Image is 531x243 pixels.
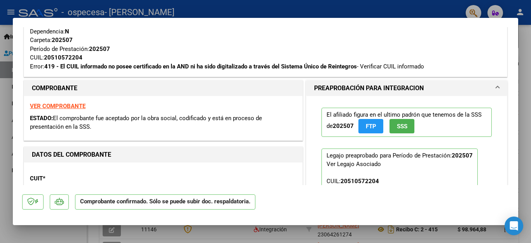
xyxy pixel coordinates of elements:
p: El afiliado figura en el ultimo padrón que tenemos de la SSS de [321,108,492,137]
button: FTP [358,119,383,133]
strong: 202507 [89,45,110,52]
span: SSS [397,123,407,130]
p: Legajo preaprobado para Período de Prestación: [321,149,478,223]
span: CUIL: Nombre y Apellido: Período Desde: Período Hasta: Admite Dependencia: [327,178,467,219]
div: Ver Legajo Asociado [327,160,381,168]
a: VER COMPROBANTE [30,103,86,110]
mat-expansion-panel-header: PREAPROBACIÓN PARA INTEGRACION [306,80,507,96]
strong: COMPROBANTE [32,84,77,92]
h1: PREAPROBACIÓN PARA INTEGRACION [314,84,424,93]
strong: DATOS DEL COMPROBANTE [32,151,111,158]
strong: N [65,28,69,35]
button: SSS [390,119,414,133]
span: FTP [366,123,376,130]
div: Open Intercom Messenger [505,217,523,235]
div: Tipo de Archivo: Importe Solicitado: Práctica: / Cantidad: Dependencia: Carpeta: Período de Prest... [30,1,501,71]
span: El comprobante fue aceptado por la obra social, codificado y está en proceso de presentación en l... [30,115,262,131]
div: 20510572204 [44,53,82,62]
strong: 202507 [52,37,73,44]
strong: 419 - El CUIL informado no posee certificado en la AND ni ha sido digitalizado a través del Siste... [44,63,357,70]
p: Comprobante confirmado. Sólo se puede subir doc. respaldatoria. [75,194,255,210]
p: CUIT [30,174,110,183]
span: ESTADO: [30,115,53,122]
div: PREAPROBACIÓN PARA INTEGRACION [306,96,507,241]
div: 20510572204 [341,177,379,185]
strong: 202507 [452,152,473,159]
strong: 202507 [333,122,354,129]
